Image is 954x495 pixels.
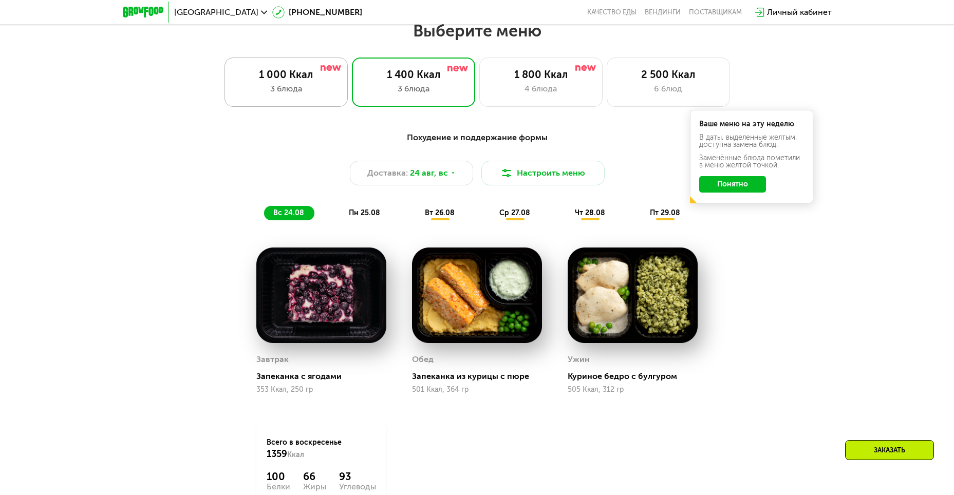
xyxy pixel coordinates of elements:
div: 4 блюда [490,83,592,95]
div: 6 блюд [618,83,719,95]
div: Обед [412,352,434,367]
div: Заменённые блюда пометили в меню жёлтой точкой. [699,155,804,169]
div: Личный кабинет [767,6,832,18]
div: 505 Ккал, 312 гр [568,386,698,394]
div: Запеканка из курицы с пюре [412,371,550,382]
span: Ккал [287,450,304,459]
span: пт 29.08 [650,208,680,217]
div: 2 500 Ккал [618,68,719,81]
span: 1359 [267,448,287,460]
div: Ужин [568,352,590,367]
a: Качество еды [587,8,637,16]
div: 353 Ккал, 250 гр [256,386,386,394]
div: 100 [267,470,290,483]
span: пн 25.08 [349,208,380,217]
div: Заказать [845,440,934,460]
div: 3 блюда [363,83,464,95]
a: [PHONE_NUMBER] [272,6,362,18]
div: 93 [339,470,376,483]
span: вс 24.08 [273,208,304,217]
div: Похудение и поддержание формы [173,131,781,144]
div: 1 800 Ккал [490,68,592,81]
div: Белки [267,483,290,491]
button: Понятно [699,176,766,193]
a: Вендинги [645,8,681,16]
div: Всего в воскресенье [267,437,376,460]
span: [GEOGRAPHIC_DATA] [174,8,258,16]
span: вт 26.08 [425,208,455,217]
div: Ваше меню на эту неделю [699,121,804,128]
div: 1 000 Ккал [235,68,337,81]
div: поставщикам [689,8,742,16]
h2: Выберите меню [33,21,921,41]
div: 3 блюда [235,83,337,95]
div: Завтрак [256,352,289,367]
div: 501 Ккал, 364 гр [412,386,542,394]
span: Доставка: [367,167,408,179]
button: Настроить меню [481,161,605,185]
div: Запеканка с ягодами [256,371,395,382]
span: 24 авг, вс [410,167,448,179]
div: Жиры [303,483,326,491]
div: 66 [303,470,326,483]
span: чт 28.08 [575,208,605,217]
div: Углеводы [339,483,376,491]
div: 1 400 Ккал [363,68,464,81]
span: ср 27.08 [499,208,530,217]
div: В даты, выделенные желтым, доступна замена блюд. [699,134,804,148]
div: Куриное бедро с булгуром [568,371,706,382]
